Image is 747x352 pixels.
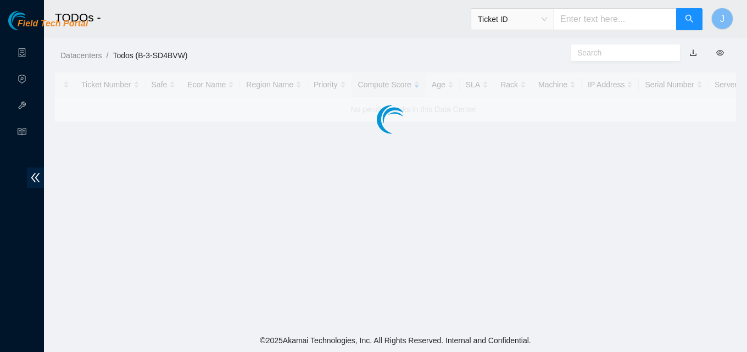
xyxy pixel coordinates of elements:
span: J [720,12,724,26]
footer: © 2025 Akamai Technologies, Inc. All Rights Reserved. Internal and Confidential. [44,329,747,352]
a: Datacenters [60,51,102,60]
span: Field Tech Portal [18,19,88,29]
span: read [18,122,26,144]
button: download [681,44,705,62]
span: Ticket ID [478,11,547,27]
button: J [711,8,733,30]
img: Akamai Technologies [8,11,55,30]
button: search [676,8,703,30]
a: Todos (B-3-SD4BVW) [113,51,187,60]
span: / [106,51,108,60]
input: Enter text here... [554,8,677,30]
input: Search [577,47,665,59]
span: double-left [27,167,44,188]
span: search [685,14,694,25]
span: eye [716,49,724,57]
a: Akamai TechnologiesField Tech Portal [8,20,88,34]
